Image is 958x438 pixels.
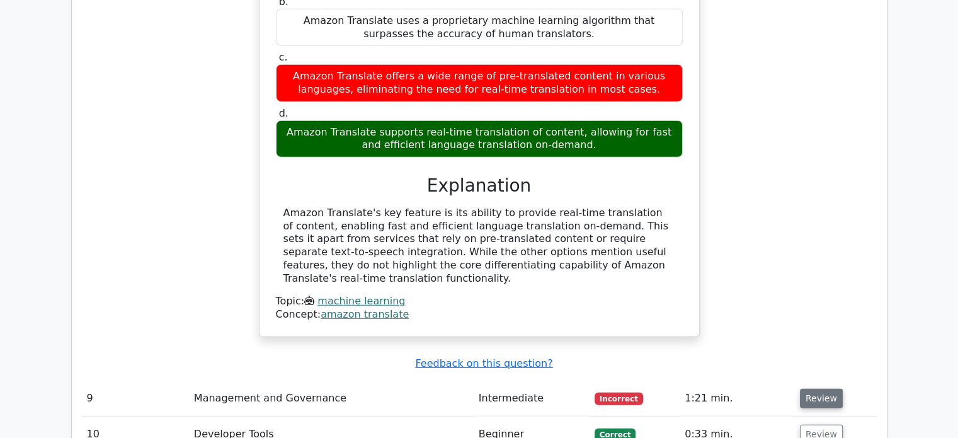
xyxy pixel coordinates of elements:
td: 9 [82,381,189,417]
a: machine learning [317,295,405,307]
div: Amazon Translate uses a proprietary machine learning algorithm that surpasses the accuracy of hum... [276,9,683,47]
div: Amazon Translate's key feature is its ability to provide real-time translation of content, enabli... [283,207,675,285]
div: Topic: [276,295,683,308]
td: Intermediate [474,381,590,417]
div: Concept: [276,308,683,321]
td: Management and Governance [189,381,474,417]
td: 1:21 min. [680,381,795,417]
h3: Explanation [283,175,675,197]
a: amazon translate [321,308,409,320]
span: c. [279,51,288,63]
button: Review [800,389,843,408]
span: Incorrect [595,393,643,405]
div: Amazon Translate offers a wide range of pre-translated content in various languages, eliminating ... [276,64,683,102]
div: Amazon Translate supports real-time translation of content, allowing for fast and efficient langu... [276,120,683,158]
span: d. [279,107,288,119]
a: Feedback on this question? [415,357,552,369]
